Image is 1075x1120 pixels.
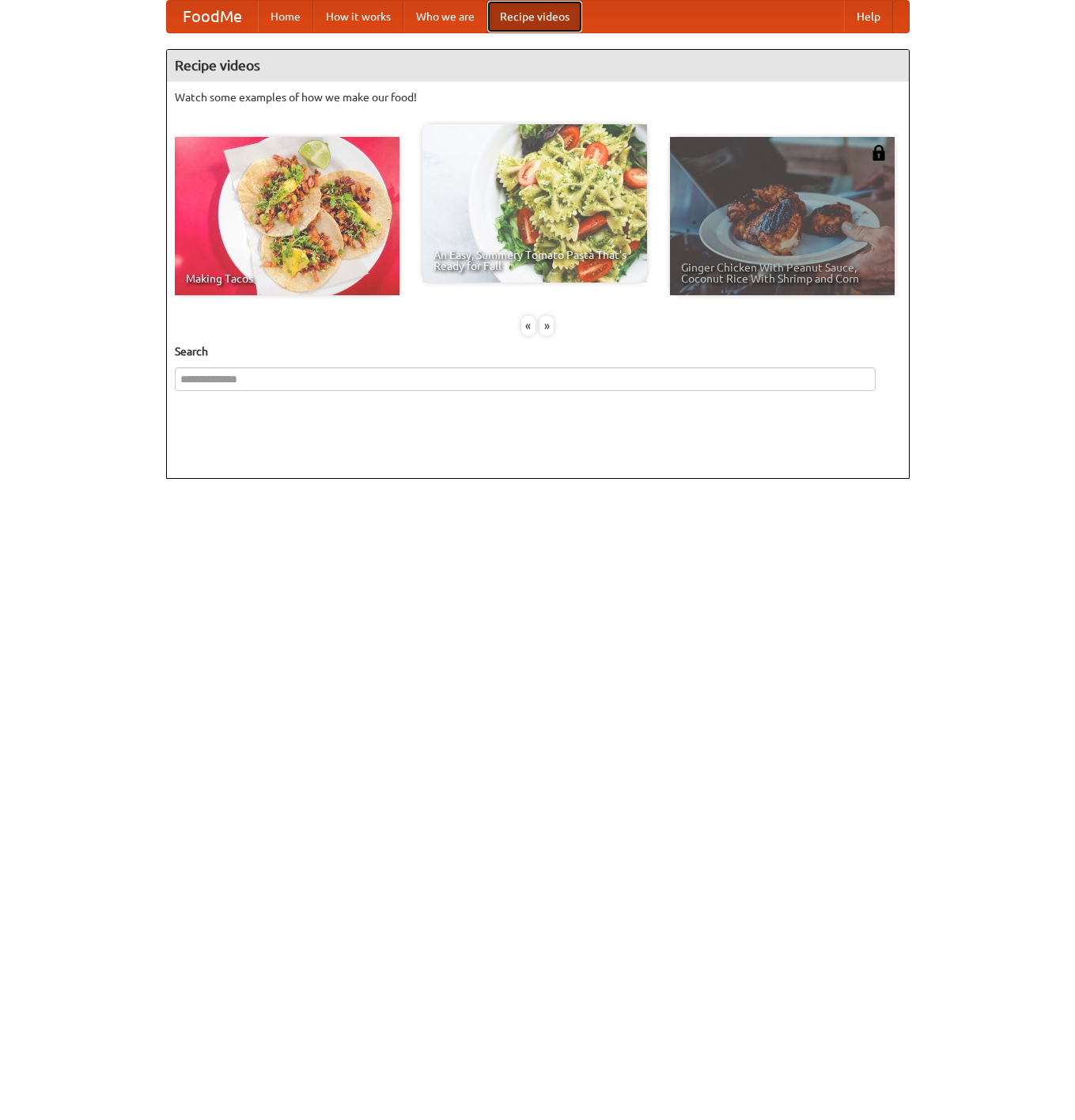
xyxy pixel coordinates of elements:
a: An Easy, Summery Tomato Pasta That's Ready for Fall [422,124,647,283]
div: « [521,316,536,336]
a: How it works [313,1,403,32]
a: Recipe videos [487,1,582,32]
a: Home [258,1,313,32]
img: 483408.png [871,145,887,161]
span: An Easy, Summery Tomato Pasta That's Ready for Fall [433,249,636,271]
a: Help [844,1,893,32]
a: Who we are [403,1,487,32]
h5: Search [175,344,901,359]
p: Watch some examples of how we make our food! [175,89,901,105]
h4: Recipe videos [167,50,909,82]
a: Making Tacos [175,137,399,295]
div: » [539,316,554,336]
a: FoodMe [167,1,258,32]
span: Making Tacos [186,273,388,284]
